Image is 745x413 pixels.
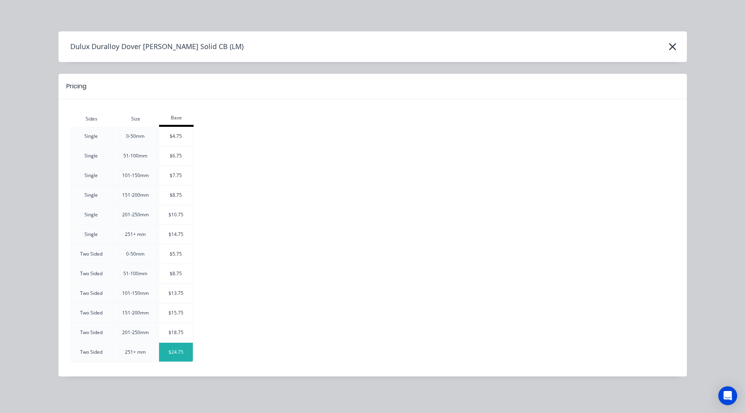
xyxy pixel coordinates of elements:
[70,115,113,122] div: Sides
[71,231,112,238] div: Single
[113,211,158,218] div: 201-250mm
[113,270,158,277] div: 51-100mm
[113,250,158,258] div: 0-50mm
[71,309,112,316] div: Two Sided
[159,211,193,218] div: $10.75
[159,329,193,336] div: $18.75
[113,152,158,159] div: 51-100mm
[66,82,86,91] div: Pricing
[71,349,112,356] div: Two Sided
[71,329,112,336] div: Two Sided
[113,115,159,122] div: Size
[71,250,112,258] div: Two Sided
[159,231,193,238] div: $14.75
[159,309,193,316] div: $15.75
[71,172,112,179] div: Single
[159,133,193,140] div: $4.75
[159,172,193,179] div: $7.75
[113,133,158,140] div: 0-50mm
[113,349,158,356] div: 251+ mm
[59,39,243,54] h4: Dulux Duralloy Dover [PERSON_NAME] Solid CB (LM)
[159,270,193,277] div: $8.75
[159,192,193,199] div: $8.75
[159,349,193,356] div: $24.75
[71,290,112,297] div: Two Sided
[71,152,112,159] div: Single
[113,290,158,297] div: 101-150mm
[159,152,193,159] div: $6.75
[718,386,737,405] div: Open Intercom Messenger
[113,172,158,179] div: 101-150mm
[71,211,112,218] div: Single
[113,329,158,336] div: 201-250mm
[159,290,193,297] div: $13.75
[71,192,112,199] div: Single
[71,133,112,140] div: Single
[71,270,112,277] div: Two Sided
[113,309,158,316] div: 151-200mm
[159,114,194,121] div: Base
[113,231,158,238] div: 251+ mm
[159,250,193,258] div: $5.75
[113,192,158,199] div: 151-200mm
